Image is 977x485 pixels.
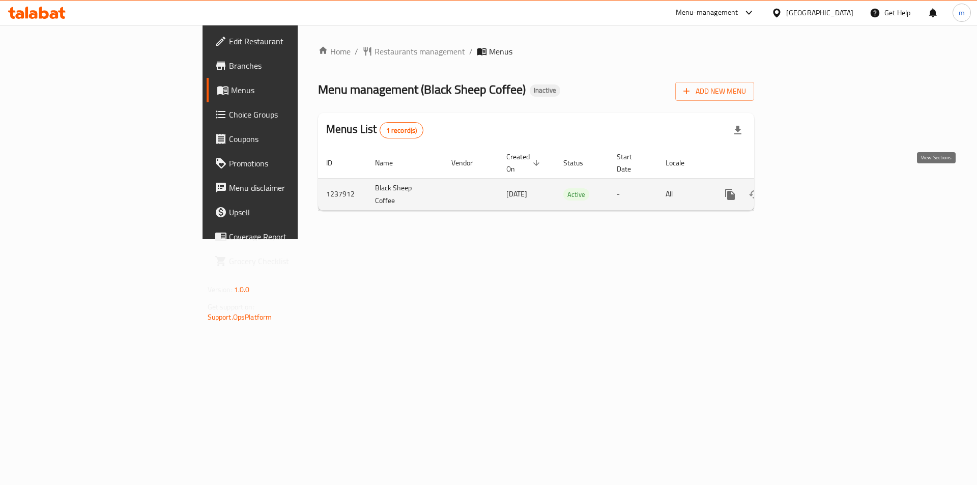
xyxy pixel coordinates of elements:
[318,78,526,101] span: Menu management ( Black Sheep Coffee )
[231,84,358,96] span: Menus
[375,45,465,58] span: Restaurants management
[675,82,754,101] button: Add New Menu
[362,45,465,58] a: Restaurants management
[208,310,272,324] a: Support.OpsPlatform
[326,157,346,169] span: ID
[229,182,358,194] span: Menu disclaimer
[375,157,406,169] span: Name
[489,45,512,58] span: Menus
[207,102,366,127] a: Choice Groups
[726,118,750,142] div: Export file
[207,249,366,273] a: Grocery Checklist
[617,151,645,175] span: Start Date
[229,206,358,218] span: Upsell
[683,85,746,98] span: Add New Menu
[208,300,254,313] span: Get support on:
[786,7,853,18] div: [GEOGRAPHIC_DATA]
[326,122,423,138] h2: Menus List
[207,224,366,249] a: Coverage Report
[676,7,738,19] div: Menu-management
[229,35,358,47] span: Edit Restaurant
[380,126,423,135] span: 1 record(s)
[530,86,560,95] span: Inactive
[451,157,486,169] span: Vendor
[718,182,742,207] button: more
[959,7,965,18] span: m
[506,151,543,175] span: Created On
[710,148,824,179] th: Actions
[609,178,657,210] td: -
[530,84,560,97] div: Inactive
[207,151,366,176] a: Promotions
[207,53,366,78] a: Branches
[229,133,358,145] span: Coupons
[234,283,250,296] span: 1.0.0
[207,29,366,53] a: Edit Restaurant
[318,45,754,58] nav: breadcrumb
[469,45,473,58] li: /
[229,231,358,243] span: Coverage Report
[207,200,366,224] a: Upsell
[229,255,358,267] span: Grocery Checklist
[318,148,824,211] table: enhanced table
[657,178,710,210] td: All
[229,157,358,169] span: Promotions
[229,60,358,72] span: Branches
[207,127,366,151] a: Coupons
[208,283,233,296] span: Version:
[207,176,366,200] a: Menu disclaimer
[563,157,596,169] span: Status
[666,157,698,169] span: Locale
[380,122,424,138] div: Total records count
[367,178,443,210] td: Black Sheep Coffee
[563,188,589,201] div: Active
[207,78,366,102] a: Menus
[506,187,527,201] span: [DATE]
[229,108,358,121] span: Choice Groups
[563,189,589,201] span: Active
